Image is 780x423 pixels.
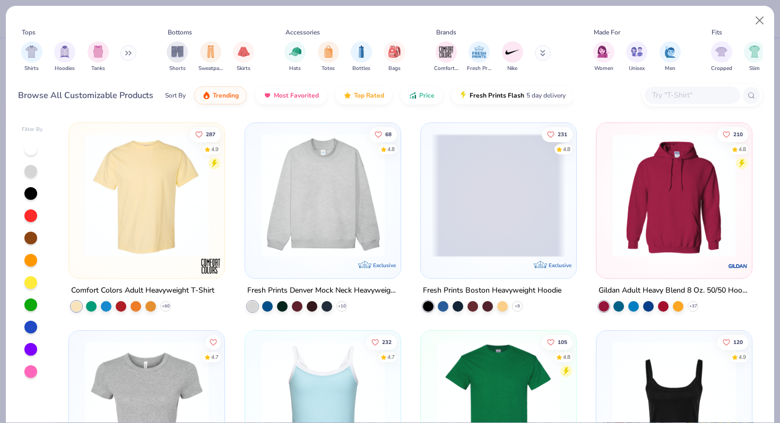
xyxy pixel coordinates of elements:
span: Price [419,91,435,100]
span: Trending [213,91,239,100]
img: Women Image [597,46,610,58]
span: Bags [388,65,401,73]
div: Comfort Colors Adult Heavyweight T-Shirt [71,284,214,297]
span: Exclusive [549,262,571,269]
img: 029b8af0-80e6-406f-9fdc-fdf898547912 [80,134,214,257]
span: Fresh Prints [467,65,491,73]
div: 4.7 [387,354,394,362]
button: filter button [502,41,523,73]
img: Tanks Image [92,46,104,58]
div: 4.8 [563,145,570,153]
span: + 37 [689,303,697,310]
div: Bottoms [168,28,192,37]
div: filter for Skirts [233,41,254,73]
button: Like [366,335,396,350]
img: flash.gif [459,91,467,100]
img: Comfort Colors Image [438,44,454,60]
span: 105 [558,340,567,345]
span: Shorts [169,65,186,73]
div: Gildan Adult Heavy Blend 8 Oz. 50/50 Hooded Sweatshirt [599,284,750,297]
button: filter button [467,41,491,73]
span: Cropped [711,65,732,73]
button: filter button [54,41,75,73]
div: filter for Bottles [351,41,372,73]
span: 287 [206,131,215,137]
div: filter for Unisex [626,41,647,73]
div: Made For [594,28,620,37]
button: filter button [198,41,223,73]
img: 01756b78-01f6-4cc6-8d8a-3c30c1a0c8ac [607,134,741,257]
div: 4.8 [563,354,570,362]
img: most_fav.gif [263,91,272,100]
span: Unisex [629,65,645,73]
img: Fresh Prints Image [471,44,487,60]
button: Like [717,127,748,142]
img: Cropped Image [715,46,727,58]
img: TopRated.gif [343,91,352,100]
span: Men [665,65,675,73]
div: 4.9 [211,145,219,153]
div: Brands [436,28,456,37]
img: Bottles Image [356,46,367,58]
span: 232 [382,340,391,345]
span: Sweatpants [198,65,223,73]
button: filter button [88,41,109,73]
span: Shirts [24,65,39,73]
button: filter button [21,41,42,73]
img: Sweatpants Image [205,46,216,58]
div: Tops [22,28,36,37]
div: Browse All Customizable Products [18,89,153,102]
span: + 60 [162,303,170,310]
div: Sort By [165,91,186,100]
div: Fresh Prints Boston Heavyweight Hoodie [423,284,561,297]
span: Skirts [237,65,250,73]
div: filter for Bags [384,41,405,73]
span: + 10 [337,303,345,310]
img: Bags Image [388,46,400,58]
span: Women [594,65,613,73]
button: Like [542,127,573,142]
button: Like [542,335,573,350]
div: Fresh Prints Denver Mock Neck Heavyweight Sweatshirt [247,284,398,297]
button: filter button [593,41,614,73]
span: Hats [289,65,301,73]
span: 5 day delivery [526,90,566,102]
div: filter for Fresh Prints [467,41,491,73]
button: filter button [744,41,765,73]
button: Top Rated [335,86,392,104]
button: filter button [434,41,458,73]
img: f5d85501-0dbb-4ee4-b115-c08fa3845d83 [256,134,390,257]
span: Tanks [91,65,105,73]
div: filter for Comfort Colors [434,41,458,73]
div: filter for Tanks [88,41,109,73]
span: 68 [385,131,391,137]
div: filter for Hats [284,41,306,73]
input: Try "T-Shirt" [651,89,733,101]
img: Slim Image [749,46,760,58]
button: filter button [284,41,306,73]
div: Accessories [285,28,320,37]
div: 4.7 [211,354,219,362]
div: filter for Men [660,41,681,73]
span: 231 [558,131,567,137]
button: Close [750,11,770,31]
button: filter button [384,41,405,73]
button: filter button [660,41,681,73]
span: Exclusive [373,262,396,269]
button: Most Favorited [255,86,327,104]
span: + 9 [515,303,520,310]
button: Like [717,335,748,350]
img: Men Image [664,46,676,58]
button: Like [190,127,221,142]
span: 210 [733,131,743,137]
img: Gildan logo [727,255,749,277]
button: filter button [233,41,254,73]
div: filter for Slim [744,41,765,73]
button: Price [401,86,443,104]
img: Shirts Image [25,46,38,58]
div: filter for Cropped [711,41,732,73]
div: Fits [712,28,722,37]
button: Like [369,127,396,142]
img: Nike Image [505,44,521,60]
button: filter button [167,41,188,73]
